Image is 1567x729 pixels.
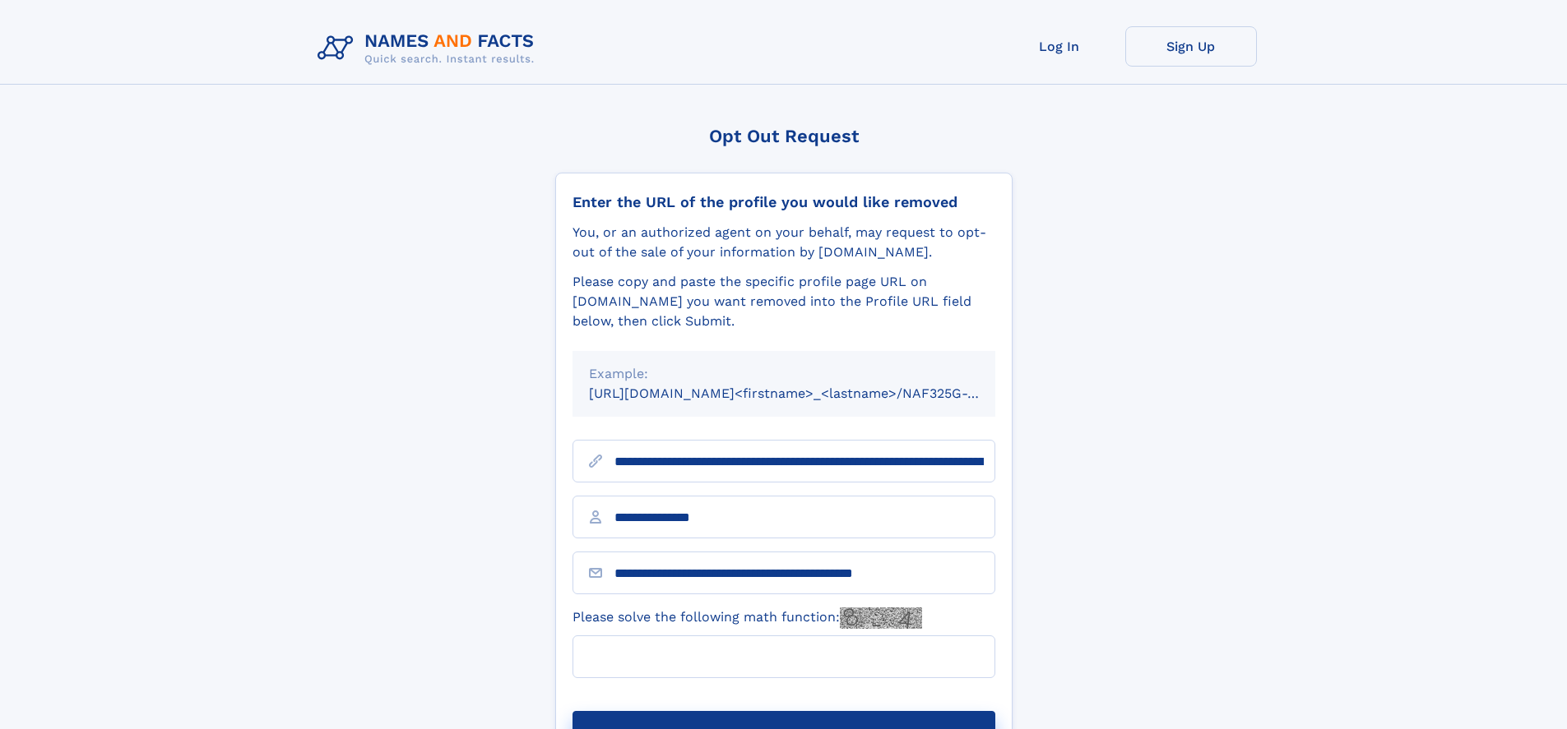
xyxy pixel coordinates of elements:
[573,607,922,629] label: Please solve the following math function:
[589,364,979,384] div: Example:
[573,272,995,331] div: Please copy and paste the specific profile page URL on [DOMAIN_NAME] you want removed into the Pr...
[1125,26,1257,67] a: Sign Up
[311,26,548,71] img: Logo Names and Facts
[573,193,995,211] div: Enter the URL of the profile you would like removed
[589,385,1027,401] small: [URL][DOMAIN_NAME]<firstname>_<lastname>/NAF325G-xxxxxxxx
[573,223,995,262] div: You, or an authorized agent on your behalf, may request to opt-out of the sale of your informatio...
[994,26,1125,67] a: Log In
[555,126,1013,146] div: Opt Out Request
